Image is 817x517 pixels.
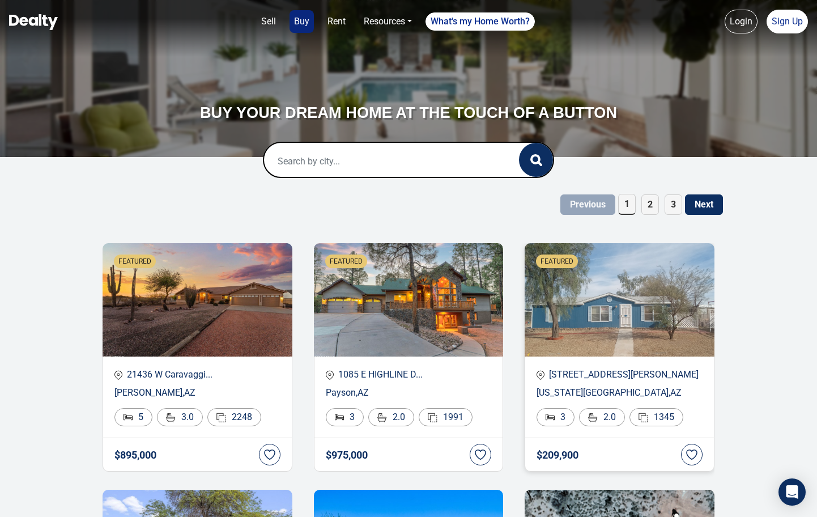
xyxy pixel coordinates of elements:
img: location [114,370,122,380]
span: 2 [641,194,659,215]
a: Resources [359,10,416,33]
h3: BUY YOUR DREAM HOME AT THE TOUCH OF A BUTTON [188,102,629,124]
h4: $ 895,000 [114,450,156,461]
p: Payson , AZ [326,386,492,400]
button: Previous [560,194,615,215]
div: 1345 [629,408,683,426]
p: [US_STATE][GEOGRAPHIC_DATA] , AZ [537,386,703,400]
span: 1 [618,194,636,215]
p: [STREET_ADDRESS][PERSON_NAME] [537,368,703,382]
div: 5 [114,408,152,426]
img: location [537,370,544,380]
img: location [326,370,334,380]
span: 3 [665,194,682,215]
a: What's my Home Worth? [425,12,535,31]
img: Area [216,413,226,422]
div: 2.0 [579,408,625,426]
iframe: BigID CMP Widget [6,483,40,517]
a: Sign Up [767,10,808,33]
img: Area [428,413,437,422]
div: 3 [537,408,575,426]
h4: $ 209,900 [537,450,578,461]
a: Login [725,10,758,33]
span: FEATURED [541,256,573,266]
div: 3.0 [157,408,203,426]
p: [PERSON_NAME] , AZ [114,386,280,400]
img: Bed [546,414,555,421]
div: 2.0 [368,408,414,426]
h4: $ 975,000 [326,450,368,461]
img: Dealty - Buy, Sell & Rent Homes [9,14,58,30]
img: Bathroom [588,413,598,422]
div: 2248 [207,408,261,426]
div: 1991 [419,408,473,426]
a: Sell [257,10,280,33]
img: Recent Properties [525,243,714,357]
div: Open Intercom Messenger [778,478,806,506]
span: FEATURED [330,256,363,266]
img: Bathroom [166,413,176,422]
a: Rent [323,10,350,33]
img: Recent Properties [314,243,504,357]
img: Bed [124,414,133,421]
img: Area [639,413,648,422]
input: Search by city... [264,143,496,179]
span: FEATURED [118,256,151,266]
p: 1085 E HIGHLINE D... [326,368,492,382]
p: 21436 W Caravaggi... [114,368,280,382]
button: Next [685,194,723,215]
img: Bed [335,414,344,421]
div: 3 [326,408,364,426]
a: Buy [290,10,314,33]
img: Bathroom [377,413,387,422]
img: Recent Properties [103,243,292,357]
